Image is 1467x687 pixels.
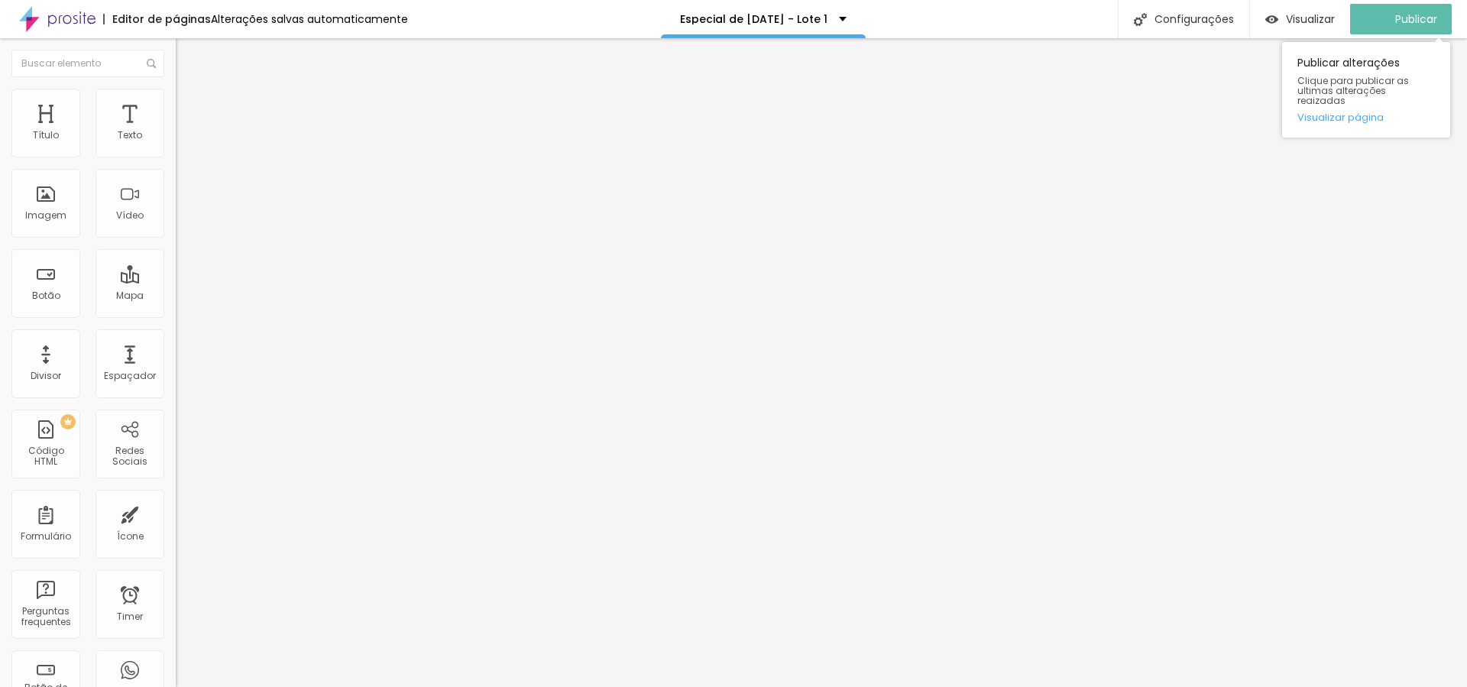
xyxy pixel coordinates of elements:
div: Alterações salvas automaticamente [211,14,408,24]
div: Título [33,130,59,141]
div: Formulário [21,531,71,542]
button: Publicar [1350,4,1452,34]
button: Visualizar [1250,4,1350,34]
div: Divisor [31,371,61,381]
span: Publicar [1395,13,1437,25]
p: Especial de [DATE] - Lote 1 [680,14,827,24]
div: Ícone [117,531,144,542]
div: Texto [118,130,142,141]
div: Código HTML [15,446,76,468]
a: Visualizar página [1297,112,1435,122]
div: Redes Sociais [99,446,160,468]
div: Imagem [25,210,66,221]
div: Botão [32,290,60,301]
input: Buscar elemento [11,50,164,77]
img: view-1.svg [1265,13,1278,26]
div: Publicar alterações [1282,42,1450,138]
div: Espaçador [104,371,156,381]
div: Timer [117,611,143,622]
span: Visualizar [1286,13,1335,25]
iframe: Editor [176,38,1467,687]
img: Icone [147,59,156,68]
img: Icone [1134,13,1147,26]
span: Clique para publicar as ultimas alterações reaizadas [1297,76,1435,106]
div: Mapa [116,290,144,301]
div: Perguntas frequentes [15,606,76,628]
div: Vídeo [116,210,144,221]
div: Editor de páginas [103,14,211,24]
